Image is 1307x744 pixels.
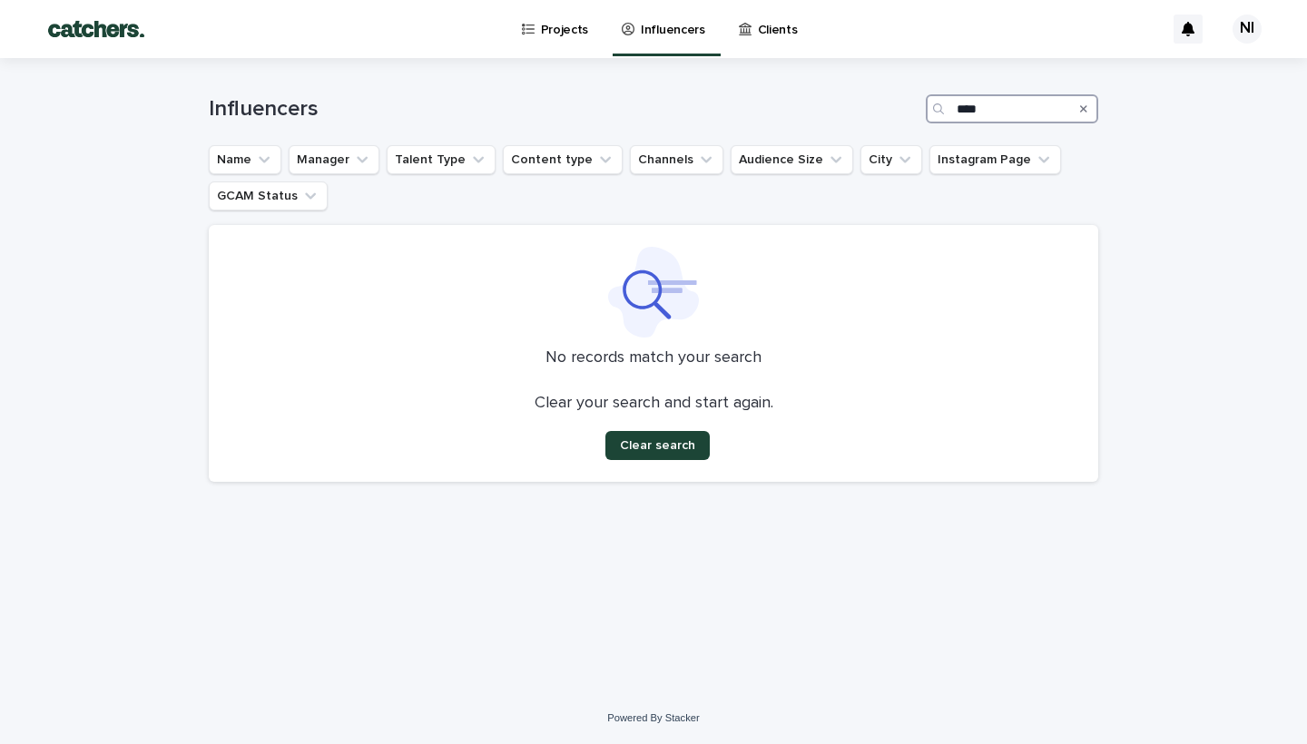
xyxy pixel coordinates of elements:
img: BTdGiKtkTjWbRbtFPD8W [36,11,156,47]
p: Clear your search and start again. [535,394,773,414]
h1: Influencers [209,96,919,122]
button: Audience Size [731,145,853,174]
button: Clear search [605,431,710,460]
button: Channels [630,145,723,174]
button: Content type [503,145,623,174]
button: Manager [289,145,379,174]
button: Instagram Page [929,145,1061,174]
input: Search [926,94,1098,123]
a: Powered By Stacker [607,712,699,723]
p: No records match your search [231,348,1076,368]
button: GCAM Status [209,181,328,210]
span: Clear search [620,439,695,452]
button: Talent Type [387,145,496,174]
button: City [860,145,922,174]
div: NI [1233,15,1262,44]
button: Name [209,145,281,174]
